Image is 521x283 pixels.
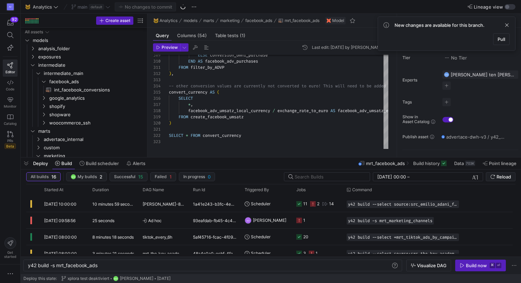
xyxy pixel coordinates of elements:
span: rted to euro! This will need to be added when it b [289,83,410,89]
div: 318 [153,108,161,114]
input: Search Builds [295,174,364,179]
div: 5af45716-fcac-4f09-9102-784a940d32b9 [189,229,241,245]
span: y42 build -s mrt_facebook_ads [28,262,98,268]
span: facebook_ads [49,78,143,86]
div: 92 [10,17,18,22]
span: Visualize DAG [417,263,447,268]
span: [DATE] [157,276,171,281]
span: – [407,174,410,179]
span: END [188,58,195,64]
span: Build history [413,161,440,166]
button: marts [202,17,216,25]
button: Build history [410,157,450,169]
span: google_analytics [49,94,143,102]
div: 48a4c0a0-ecbf-4faa-bd54-bd9963d744e6 [189,245,241,261]
span: Experts [402,78,437,83]
span: (54) [197,33,207,38]
div: Press SPACE to select this row. [23,152,144,160]
span: SELECT [178,96,193,101]
span: Get started [4,250,16,259]
div: 2 [317,196,319,212]
span: create_facebook_umsatz [191,114,244,120]
div: Press SPACE to select this row. [23,77,144,86]
button: RPHMy builds2 [66,172,107,181]
div: 319 [153,114,161,120]
span: Jobs [296,187,306,192]
span: Columns [177,33,207,38]
div: 321 [153,126,161,132]
div: Press SPACE to select this row. [23,86,144,94]
span: New changes are available for this branch. [395,22,484,28]
div: Press SPACE to select this row. [23,44,144,53]
div: Last edit: [DATE] by [PERSON_NAME] [312,45,384,50]
span: mrt_facebook_ads [285,18,319,23]
span: Beta [4,143,16,149]
div: 317 [153,101,161,108]
div: VU [245,217,252,224]
div: Press SPACE to select this row. [23,135,144,143]
span: Editor [6,70,15,74]
span: Publish asset [402,134,428,139]
div: Press SPACE to select this row. [23,36,144,44]
span: 2 [100,174,102,179]
span: facebook_adv_umsatz_euro [338,108,396,113]
div: Press SPACE to select this row. [23,127,144,135]
y42-duration: 3 minutes 21 seconds [92,251,134,256]
button: Preview [153,43,180,52]
span: Pull [498,36,505,42]
span: Table tests [215,33,245,38]
span: Failed [155,174,167,179]
span: AS [330,108,335,113]
button: All builds16 [26,172,61,181]
button: Build [52,157,75,169]
button: Data703K [451,157,478,169]
span: y42 build --select +mrt_tiktok_ads_by_campaign_and_day +mrt_fivetran_tiktok_ads__by_ad_id_and_by_day [348,235,458,240]
div: 311 [153,64,161,70]
span: Alerts [133,161,145,166]
span: [PERSON_NAME] [120,276,153,281]
span: Code [6,87,14,91]
span: filter_by_ADVP [191,65,224,70]
div: 1a41e243-b3fc-4e2a-a902-19d8352f30fd [189,196,241,212]
span: Tags [402,100,437,105]
span: Lineage view [474,4,503,10]
button: In progress0 [179,172,215,181]
img: No tier [444,55,450,61]
button: No tierNo Tier [442,53,469,62]
span: analysis_folder [38,45,143,53]
span: AS [210,89,215,95]
img: undefined [327,19,331,23]
span: [DATE] 09:58:56 [44,218,75,223]
a: Monitor [3,94,18,111]
span: exposures [38,53,143,61]
button: Build scheduler [76,157,122,169]
a: PRsBeta [3,128,18,152]
div: Build now [466,263,487,268]
span: mrt_the_key_academy [143,246,185,262]
span: PRs [7,139,13,143]
span: facebook_ads [245,18,272,23]
div: Press SPACE to select this row. [23,143,144,152]
div: 3 [303,245,306,261]
span: Create asset [105,18,130,23]
span: Monitor [4,104,17,108]
div: 93eafdab-fb45-4c47-a801-d6c11a2e4172 [189,212,241,228]
kbd: ⏎ [496,263,501,268]
span: 16 [51,174,56,179]
button: xplora test deaktiviertRPH[PERSON_NAME][DATE] [60,274,172,283]
div: Press SPACE to select this row. [23,102,144,110]
span: models [33,36,143,44]
span: intermediate [38,61,143,69]
span: shopify [49,102,143,110]
span: Preview [162,45,178,50]
div: 315 [153,89,161,95]
span: [PERSON_NAME] [253,212,286,228]
span: ( [217,89,219,95]
span: tiktok_every_6h [143,229,172,245]
span: No Tier [444,55,467,61]
div: Press SPACE to select this row. [23,61,144,69]
span: My builds [78,174,97,179]
span: Build scheduler [86,161,119,166]
span: Show in Asset Catalog [402,115,429,124]
span: Command [352,187,372,192]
